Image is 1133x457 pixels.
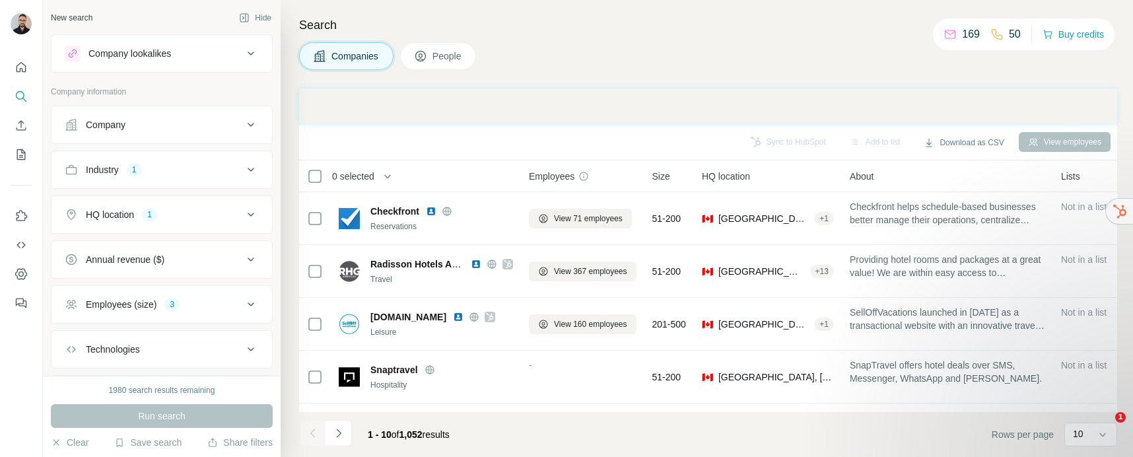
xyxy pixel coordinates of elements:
[11,262,32,286] button: Dashboard
[529,170,574,183] span: Employees
[11,143,32,166] button: My lists
[1061,254,1107,265] span: Not in a list
[370,310,446,324] span: [DOMAIN_NAME]
[850,306,1045,332] span: SellOffVacations launched in [DATE] as a transactional website with an innovative travel discount...
[1061,170,1080,183] span: Lists
[86,118,125,131] div: Company
[11,114,32,137] button: Enrich CSV
[370,273,513,285] div: Travel
[529,262,636,281] button: View 367 employees
[1009,26,1021,42] p: 50
[370,205,419,218] span: Checkfront
[51,436,88,449] button: Clear
[332,170,374,183] span: 0 selected
[11,291,32,315] button: Feedback
[51,199,272,230] button: HQ location1
[471,259,481,269] img: LinkedIn logo
[164,299,180,310] div: 3
[230,8,281,28] button: Hide
[850,200,1045,227] span: Checkfront helps schedule-based businesses better manage their operations, centralize administrat...
[1115,412,1126,423] span: 1
[339,208,360,229] img: Logo of Checkfront
[718,370,834,384] span: [GEOGRAPHIC_DATA], [GEOGRAPHIC_DATA]
[453,312,463,322] img: LinkedIn logo
[426,206,436,217] img: LinkedIn logo
[51,38,272,69] button: Company lookalikes
[962,26,980,42] p: 169
[914,133,1013,153] button: Download as CSV
[326,420,352,446] button: Navigate to next page
[127,164,142,176] div: 1
[392,429,399,440] span: of
[370,259,487,269] span: Radisson Hotels Americas
[339,261,360,282] img: Logo of Radisson Hotels Americas
[810,265,834,277] div: + 13
[554,265,627,277] span: View 367 employees
[368,429,450,440] span: results
[11,85,32,108] button: Search
[652,170,670,183] span: Size
[850,359,1045,385] span: SnapTravel offers hotel deals over SMS, Messenger, WhatsApp and [PERSON_NAME].
[51,86,273,98] p: Company information
[850,253,1045,279] span: Providing hotel rooms and packages at a great value! We are within easy access to [GEOGRAPHIC_DAT...
[11,233,32,257] button: Use Surfe API
[11,55,32,79] button: Quick start
[88,47,171,60] div: Company lookalikes
[814,213,834,225] div: + 1
[51,109,272,141] button: Company
[814,318,834,330] div: + 1
[850,411,1045,438] span: TouchBistro is an all-in-one POS and restaurant management system that makes running a restaurant...
[370,379,513,391] div: Hospitality
[370,326,513,338] div: Leisure
[652,370,681,384] span: 51-200
[51,334,272,365] button: Technologies
[86,343,140,356] div: Technologies
[11,13,32,34] img: Avatar
[718,212,809,225] span: [GEOGRAPHIC_DATA], [GEOGRAPHIC_DATA]
[529,209,632,228] button: View 71 employees
[554,318,627,330] span: View 160 employees
[850,170,874,183] span: About
[702,212,713,225] span: 🇨🇦
[1061,201,1107,212] span: Not in a list
[652,318,686,331] span: 201-500
[702,265,713,278] span: 🇨🇦
[718,265,805,278] span: [GEOGRAPHIC_DATA], [GEOGRAPHIC_DATA]
[529,314,636,334] button: View 160 employees
[142,209,157,221] div: 1
[652,265,681,278] span: 51-200
[339,367,360,388] img: Logo of Snaptravel
[399,429,423,440] span: 1,052
[86,298,156,311] div: Employees (size)
[529,360,532,370] span: -
[370,363,418,376] span: Snaptravel
[368,429,392,440] span: 1 - 10
[11,204,32,228] button: Use Surfe on LinkedIn
[702,170,750,183] span: HQ location
[51,244,272,275] button: Annual revenue ($)
[339,314,360,335] img: Logo of selloffvacations.com
[114,436,182,449] button: Save search
[718,318,809,331] span: [GEOGRAPHIC_DATA], [GEOGRAPHIC_DATA]
[51,154,272,186] button: Industry1
[86,253,164,266] div: Annual revenue ($)
[109,384,215,396] div: 1980 search results remaining
[331,50,380,63] span: Companies
[86,163,119,176] div: Industry
[554,213,623,225] span: View 71 employees
[299,16,1117,34] h4: Search
[432,50,463,63] span: People
[652,212,681,225] span: 51-200
[86,208,134,221] div: HQ location
[702,318,713,331] span: 🇨🇦
[702,370,713,384] span: 🇨🇦
[370,221,513,232] div: Reservations
[1043,25,1104,44] button: Buy credits
[207,436,273,449] button: Share filters
[1088,412,1120,444] iframe: Intercom live chat
[51,12,92,24] div: New search
[51,289,272,320] button: Employees (size)3
[299,88,1117,123] iframe: Banner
